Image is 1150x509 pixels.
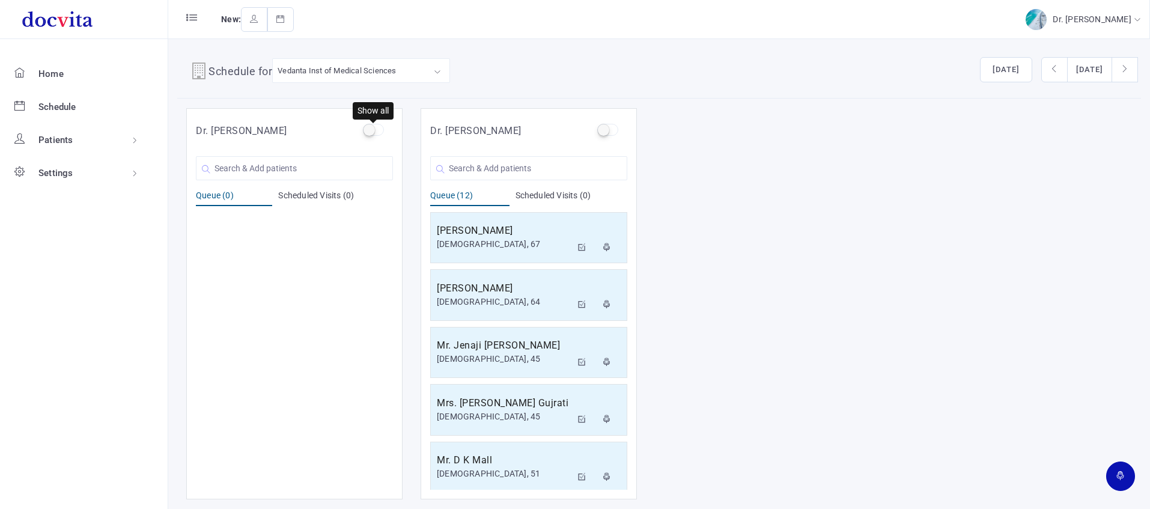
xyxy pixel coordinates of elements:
[437,296,571,308] div: [DEMOGRAPHIC_DATA], 64
[278,189,393,206] div: Scheduled Visits (0)
[430,189,510,206] div: Queue (12)
[437,396,571,410] h5: Mrs. [PERSON_NAME] Gujrati
[38,69,64,79] span: Home
[196,189,272,206] div: Queue (0)
[38,102,76,112] span: Schedule
[430,124,522,138] h5: Dr. [PERSON_NAME]
[437,224,571,238] h5: [PERSON_NAME]
[1026,9,1047,30] img: img-2.jpg
[516,189,628,206] div: Scheduled Visits (0)
[437,281,571,296] h5: [PERSON_NAME]
[980,57,1032,82] button: [DATE]
[353,102,394,120] div: Show all
[437,453,571,468] h5: Mr. D K Mall
[221,14,241,24] span: New:
[437,238,571,251] div: [DEMOGRAPHIC_DATA], 67
[437,353,571,365] div: [DEMOGRAPHIC_DATA], 45
[437,338,571,353] h5: Mr. Jenaji [PERSON_NAME]
[278,64,396,78] div: Vedanta Inst of Medical Sciences
[208,63,272,82] h4: Schedule for
[430,156,627,180] input: Search & Add patients
[437,468,571,480] div: [DEMOGRAPHIC_DATA], 51
[38,168,73,178] span: Settings
[1067,57,1112,82] button: [DATE]
[1053,14,1134,24] span: Dr. [PERSON_NAME]
[196,156,393,180] input: Search & Add patients
[437,410,571,423] div: [DEMOGRAPHIC_DATA], 45
[196,124,287,138] h5: Dr. [PERSON_NAME]
[38,135,73,145] span: Patients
